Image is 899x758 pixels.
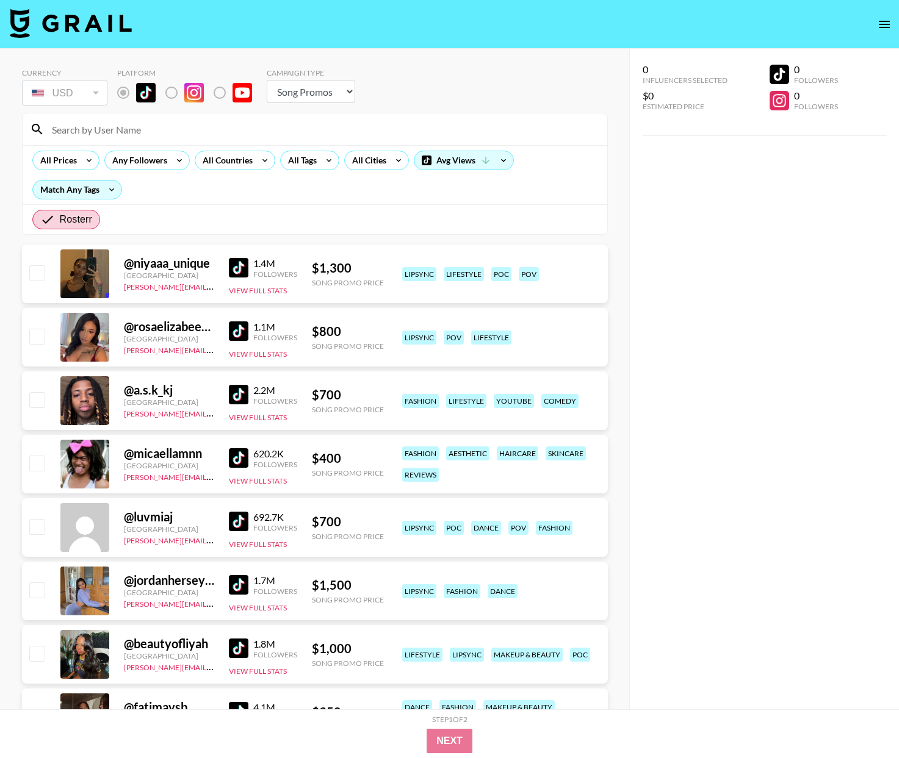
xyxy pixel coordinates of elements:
[519,267,539,281] div: pov
[117,68,262,77] div: Platform
[124,319,214,334] div: @ rosaelizabeeeth
[794,63,838,76] div: 0
[312,341,384,351] div: Song Promo Price
[312,260,384,276] div: $ 1,300
[253,523,297,532] div: Followers
[229,349,287,359] button: View Full Stats
[497,446,538,460] div: haircare
[402,648,442,662] div: lifestyle
[124,407,305,418] a: [PERSON_NAME][EMAIL_ADDRESS][DOMAIN_NAME]
[541,394,579,408] div: comedy
[312,641,384,656] div: $ 1,000
[643,102,728,111] div: Estimated Price
[45,120,600,139] input: Search by User Name
[253,460,297,469] div: Followers
[643,76,728,85] div: Influencers Selected
[60,212,93,227] span: Rosterr
[427,729,472,753] button: Next
[253,701,297,713] div: 4.1M
[124,588,214,597] div: [GEOGRAPHIC_DATA]
[312,595,384,604] div: Song Promo Price
[229,258,248,277] img: TikTok
[444,521,464,535] div: poc
[229,603,287,612] button: View Full Stats
[414,151,513,170] div: Avg Views
[312,468,384,477] div: Song Promo Price
[253,448,297,460] div: 620.2K
[345,151,389,170] div: All Cities
[124,660,305,672] a: [PERSON_NAME][EMAIL_ADDRESS][DOMAIN_NAME]
[471,331,511,345] div: lifestyle
[446,394,486,408] div: lifestyle
[402,521,436,535] div: lipsync
[229,575,248,595] img: TikTok
[253,587,297,596] div: Followers
[446,446,489,460] div: aesthetic
[229,385,248,404] img: TikTok
[432,715,468,724] div: Step 1 of 2
[117,80,262,105] div: List locked to TikTok.
[124,271,214,280] div: [GEOGRAPHIC_DATA]
[312,324,384,339] div: $ 800
[253,321,297,333] div: 1.1M
[124,573,214,588] div: @ jordanherseyyy
[105,151,170,170] div: Any Followers
[233,83,252,102] img: YouTube
[546,446,586,460] div: skincare
[124,461,214,470] div: [GEOGRAPHIC_DATA]
[229,540,287,549] button: View Full Stats
[229,286,287,295] button: View Full Stats
[229,702,248,721] img: TikTok
[402,468,439,482] div: reviews
[229,638,248,658] img: TikTok
[10,9,132,38] img: Grail Talent
[312,532,384,541] div: Song Promo Price
[195,151,255,170] div: All Countries
[402,267,436,281] div: lipsync
[124,699,214,715] div: @ fatimavsb
[508,521,529,535] div: pov
[124,509,214,524] div: @ luvmiaj
[229,321,248,341] img: TikTok
[253,333,297,342] div: Followers
[124,597,305,609] a: [PERSON_NAME][EMAIL_ADDRESS][DOMAIN_NAME]
[494,394,534,408] div: youtube
[402,394,439,408] div: fashion
[124,636,214,651] div: @ beautyofliyah
[643,63,728,76] div: 0
[229,476,287,485] button: View Full Stats
[124,524,214,534] div: [GEOGRAPHIC_DATA]
[444,331,464,345] div: pov
[124,446,214,461] div: @ micaellamnn
[124,470,305,482] a: [PERSON_NAME][EMAIL_ADDRESS][DOMAIN_NAME]
[312,278,384,287] div: Song Promo Price
[124,382,214,398] div: @ a.s.k_kj
[267,68,355,77] div: Campaign Type
[229,667,287,676] button: View Full Stats
[124,651,214,660] div: [GEOGRAPHIC_DATA]
[838,697,884,743] iframe: Drift Widget Chat Controller
[872,12,897,37] button: open drawer
[184,83,204,102] img: Instagram
[124,534,305,545] a: [PERSON_NAME][EMAIL_ADDRESS][DOMAIN_NAME]
[124,280,305,291] a: [PERSON_NAME][EMAIL_ADDRESS][DOMAIN_NAME]
[124,398,214,407] div: [GEOGRAPHIC_DATA]
[491,267,511,281] div: poc
[33,181,121,199] div: Match Any Tags
[312,659,384,668] div: Song Promo Price
[124,343,305,355] a: [PERSON_NAME][EMAIL_ADDRESS][DOMAIN_NAME]
[402,584,436,598] div: lipsync
[253,650,297,659] div: Followers
[312,451,384,466] div: $ 400
[483,700,555,714] div: makeup & beauty
[643,90,728,102] div: $0
[312,514,384,529] div: $ 700
[281,151,319,170] div: All Tags
[794,102,838,111] div: Followers
[229,448,248,468] img: TikTok
[491,648,563,662] div: makeup & beauty
[253,574,297,587] div: 1.7M
[439,700,476,714] div: fashion
[229,512,248,531] img: TikTok
[536,521,572,535] div: fashion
